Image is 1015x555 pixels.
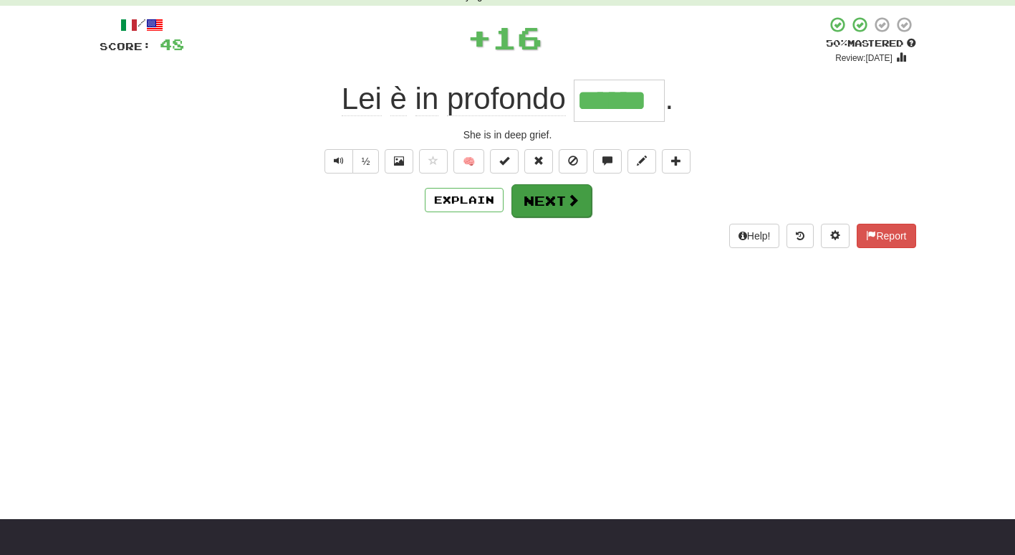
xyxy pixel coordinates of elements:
[453,149,484,174] button: 🧠
[390,82,407,116] span: è
[627,149,656,174] button: Edit sentence (alt+d)
[100,16,184,34] div: /
[662,149,691,174] button: Add to collection (alt+a)
[511,184,592,217] button: Next
[524,149,553,174] button: Reset to 0% Mastered (alt+r)
[786,224,814,248] button: Round history (alt+y)
[826,37,847,49] span: 50 %
[419,149,448,174] button: Favorite sentence (alt+f)
[100,128,916,142] div: She is in deep grief.
[385,149,413,174] button: Show image (alt+x)
[447,82,566,116] span: profondo
[729,224,780,248] button: Help!
[593,149,622,174] button: Discuss sentence (alt+u)
[467,16,492,59] span: +
[100,40,151,52] span: Score:
[160,35,184,53] span: 48
[492,19,542,55] span: 16
[665,82,673,115] span: .
[835,53,893,63] small: Review: [DATE]
[352,149,380,174] button: ½
[324,149,353,174] button: Play sentence audio (ctl+space)
[322,149,380,174] div: Text-to-speech controls
[826,37,916,50] div: Mastered
[559,149,587,174] button: Ignore sentence (alt+i)
[425,188,504,212] button: Explain
[342,82,382,116] span: Lei
[490,149,519,174] button: Set this sentence to 100% Mastered (alt+m)
[857,224,915,248] button: Report
[415,82,439,116] span: in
